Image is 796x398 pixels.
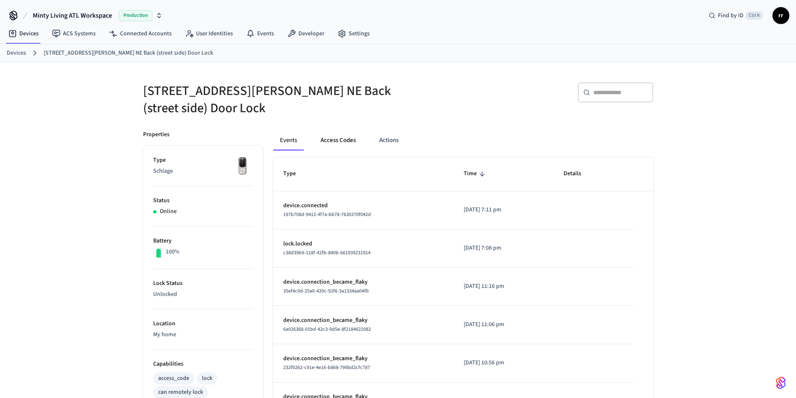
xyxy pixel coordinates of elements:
div: lock [202,374,212,383]
a: User Identities [178,26,240,41]
span: Production [119,10,152,21]
p: [DATE] 11:16 pm [464,282,543,291]
span: Minty Living ATL Workspace [33,11,112,21]
p: 100% [166,248,180,256]
p: Online [160,207,177,216]
p: Type [153,156,253,165]
button: Actions [373,130,405,150]
span: 6a026368-01bd-42c3-9d5e-8f2184622082 [283,326,371,333]
span: Find by ID [718,11,744,20]
span: Details [564,167,592,180]
p: Lock Status [153,279,253,288]
img: Yale Assure Touchscreen Wifi Smart Lock, Satin Nickel, Front [232,156,253,177]
p: Properties [143,130,170,139]
p: Schlage [153,167,253,176]
p: Status [153,196,253,205]
span: 197b708d-9412-4f7a-bb78-7630270f042d [283,211,371,218]
button: Access Codes [314,130,363,150]
p: [DATE] 7:11 pm [464,206,543,214]
p: device.connection_became_flaky [283,316,444,325]
p: lock.locked [283,240,444,248]
a: Events [240,26,281,41]
a: Connected Accounts [102,26,178,41]
span: 35ef4c0d-25a0-420c-92f6-3a1334aa04fb [283,287,369,295]
span: Ctrl K [746,11,762,20]
p: device.connection_became_flaky [283,278,444,287]
a: Developer [281,26,331,41]
p: [DATE] 7:08 pm [464,244,543,253]
button: Events [273,130,304,150]
p: device.connected [283,201,444,210]
a: Devices [2,26,45,41]
p: [DATE] 10:56 pm [464,358,543,367]
p: device.connection_became_flaky [283,354,444,363]
div: Find by IDCtrl K [702,8,769,23]
div: can remotely lock [158,388,203,397]
div: ant example [273,130,653,150]
a: Devices [7,49,26,58]
span: c38d39b9-118f-42fb-840b-661939231914 [283,249,371,256]
p: Location [153,319,253,328]
p: Battery [153,237,253,245]
p: [DATE] 11:06 pm [464,320,543,329]
h5: [STREET_ADDRESS][PERSON_NAME] NE Back (street side) Door Lock [143,82,393,117]
span: rr [773,8,788,23]
span: Type [283,167,307,180]
p: My home [153,330,253,339]
span: 232f0262-c91e-4e16-b868-799bd2cfc787 [283,364,370,371]
span: Time [464,167,488,180]
button: rr [773,7,789,24]
a: ACS Systems [45,26,102,41]
div: access_code [158,374,189,383]
p: Unlocked [153,290,253,299]
a: Settings [331,26,376,41]
p: Capabilities [153,360,253,369]
img: SeamLogoGradient.69752ec5.svg [776,376,786,390]
a: [STREET_ADDRESS][PERSON_NAME] NE Back (street side) Door Lock [44,49,213,58]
